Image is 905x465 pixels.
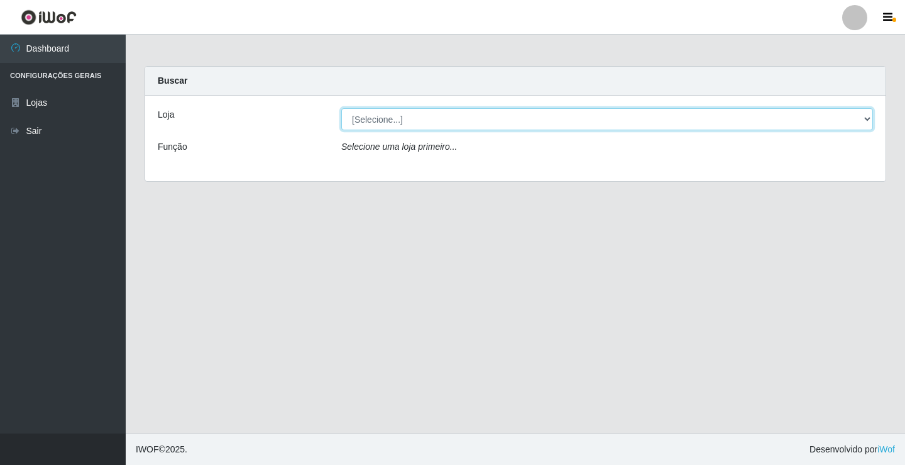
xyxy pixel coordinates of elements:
[158,140,187,154] label: Função
[158,76,187,86] strong: Buscar
[341,142,457,152] i: Selecione uma loja primeiro...
[21,9,77,25] img: CoreUI Logo
[877,444,895,454] a: iWof
[136,444,159,454] span: IWOF
[158,108,174,121] label: Loja
[136,443,187,456] span: © 2025 .
[809,443,895,456] span: Desenvolvido por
